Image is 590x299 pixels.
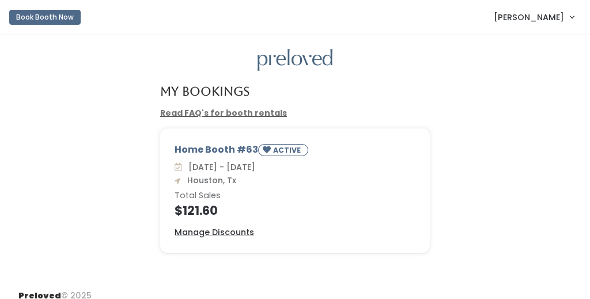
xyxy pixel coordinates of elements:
a: Book Booth Now [9,5,81,30]
a: Manage Discounts [175,226,254,239]
h4: $121.60 [175,204,415,217]
img: preloved logo [258,49,332,71]
span: [PERSON_NAME] [494,11,564,24]
span: Houston, Tx [183,175,236,186]
a: Read FAQ's for booth rentals [160,107,287,119]
h6: Total Sales [175,191,415,200]
button: Book Booth Now [9,10,81,25]
a: [PERSON_NAME] [482,5,585,29]
div: Home Booth #63 [175,143,415,161]
span: [DATE] - [DATE] [184,161,255,173]
small: ACTIVE [273,145,303,155]
h4: My Bookings [160,85,249,98]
